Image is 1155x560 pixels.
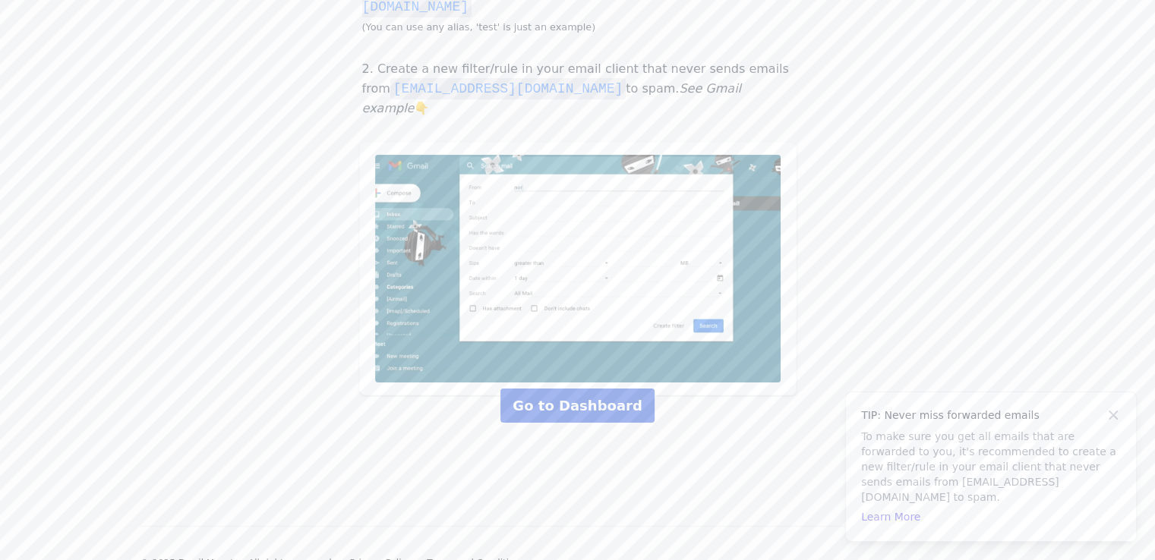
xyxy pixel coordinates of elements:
h4: TIP: Never miss forwarded emails [861,407,1121,423]
code: [EMAIL_ADDRESS][DOMAIN_NAME] [390,78,626,99]
img: Add noreply@eml.monster to a Never Send to Spam filter in Gmail [375,155,781,382]
p: To make sure you get all emails that are forwarded to you, it's recommended to create a new filte... [861,429,1121,505]
small: (You can use any alias, 'test' is just an example) [362,21,596,33]
i: See Gmail example [362,81,741,115]
p: 2. Create a new filter/rule in your email client that never sends emails from to spam. 👇 [359,60,797,118]
a: Go to Dashboard [500,389,654,423]
a: Learn More [861,511,920,523]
